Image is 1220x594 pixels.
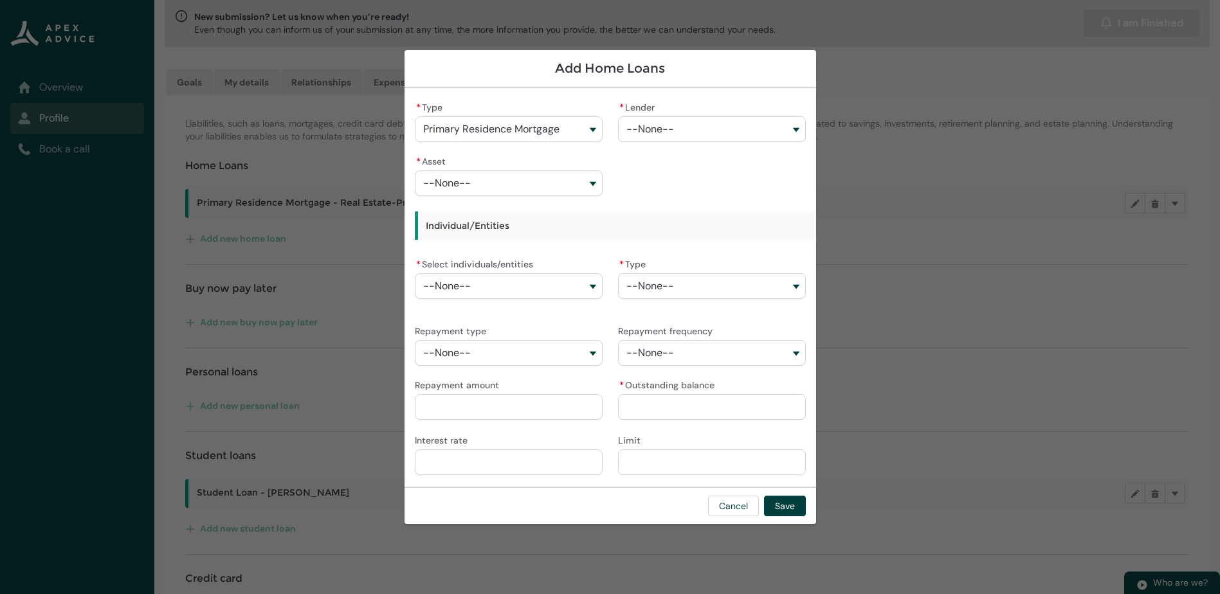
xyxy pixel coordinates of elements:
span: --None-- [626,123,674,135]
abbr: required [619,379,624,391]
span: --None-- [423,347,471,359]
button: Asset [415,170,603,196]
label: Repayment frequency [618,322,718,337]
span: --None-- [423,280,471,292]
button: Save [764,496,806,516]
span: --None-- [423,177,471,189]
label: Repayment amount [415,376,504,392]
label: Limit [618,431,646,447]
h3: Individual/Entities [415,212,1098,240]
button: Cancel [708,496,759,516]
label: Interest rate [415,431,473,447]
label: Type [415,98,448,114]
abbr: required [416,102,421,113]
span: --None-- [626,347,674,359]
span: Primary Residence Mortgage [423,123,560,135]
button: Lender [618,116,806,142]
abbr: required [416,258,421,270]
label: Repayment type [415,322,491,337]
button: Repayment type [415,340,603,366]
span: --None-- [626,280,674,292]
abbr: required [619,258,624,270]
abbr: required [619,102,624,113]
h1: Add Home Loans [415,60,806,76]
label: Outstanding balance [618,376,720,392]
abbr: required [416,156,421,167]
label: Asset [415,152,451,168]
label: Select individuals/entities [415,255,538,271]
button: Type [415,116,603,142]
button: Repayment frequency [618,340,806,366]
label: Lender [618,98,660,114]
label: Type [618,255,651,271]
button: Type [618,273,806,299]
button: Select individuals/entities [415,273,603,299]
